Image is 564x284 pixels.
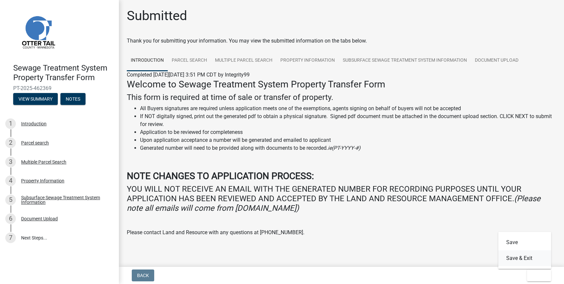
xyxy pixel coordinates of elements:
[21,195,108,205] div: Subsurface Sewage Treatment System Information
[13,85,106,91] span: PT-2025-462369
[140,136,556,144] li: Upon application acceptance a number will be generated and emailed to applicant
[21,121,47,126] div: Introduction
[132,269,154,281] button: Back
[13,7,63,56] img: Otter Tail County, Minnesota
[276,50,339,71] a: Property Information
[498,250,551,266] button: Save & Exit
[127,50,168,71] a: Introduction
[137,273,149,278] span: Back
[5,138,16,148] div: 2
[127,79,556,90] h3: Welcome to Sewage Treatment System Property Transfer Form
[60,93,86,105] button: Notes
[471,50,522,71] a: Document Upload
[127,194,541,213] i: (Please note all emails will come from [DOMAIN_NAME])
[211,50,276,71] a: Multiple Parcel Search
[5,175,16,186] div: 4
[127,93,556,102] h4: This form is required at time of sale or transfer of property.
[13,97,58,102] wm-modal-confirm: Summary
[13,63,114,82] h4: Sewage Treatment System Property Transfer Form
[140,128,556,136] li: Application to be reviewed for completeness
[168,50,211,71] a: Parcel search
[21,216,58,221] div: Document Upload
[5,213,16,224] div: 6
[339,50,471,71] a: Subsurface Sewage Treatment System Information
[21,160,66,164] div: Multiple Parcel Search
[532,273,542,278] span: Exit
[21,178,64,183] div: Property Information
[13,93,58,105] button: View Summary
[127,8,187,24] h1: Submitted
[5,157,16,167] div: 3
[140,105,556,112] li: All Buyers signatures are required unless application meets one of the exemptions, agents signing...
[127,37,556,45] div: Thank you for submitting your information. You may view the submitted information on the tabs below.
[328,145,361,151] i: ie(PT-YYYY-#)
[498,235,551,250] button: Save
[498,232,551,269] div: Exit
[60,97,86,102] wm-modal-confirm: Notes
[5,233,16,243] div: 7
[127,229,556,237] p: Please contact Land and Resource with any questions at [PHONE_NUMBER].
[127,184,556,213] h4: YOU WILL NOT RECEIVE AN EMAIL WITH THE GENERATED NUMBER FOR RECORDING PURPOSES UNTIL YOUR APPLICA...
[127,72,250,78] span: Completed [DATE][DATE] 3:51 PM CDT by Integrity99
[140,112,556,128] li: If NOT digitally signed, print out the generated pdf to obtain a physical signature. Signed pdf d...
[5,195,16,205] div: 5
[140,144,556,152] li: Generated number will need to be provided along with documents to be recorded.
[527,269,551,281] button: Exit
[21,141,49,145] div: Parcel search
[127,171,314,181] strong: NOTE CHANGES TO APPLICATION PROCESS:
[5,118,16,129] div: 1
